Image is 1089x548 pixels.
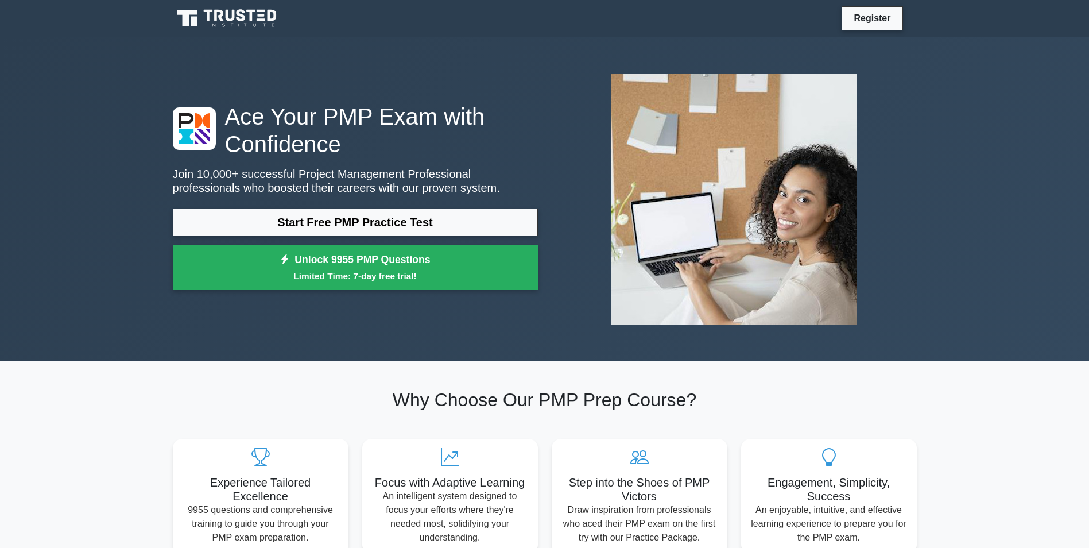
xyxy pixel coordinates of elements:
[173,389,917,411] h2: Why Choose Our PMP Prep Course?
[561,503,718,545] p: Draw inspiration from professionals who aced their PMP exam on the first try with our Practice Pa...
[750,503,908,545] p: An enjoyable, intuitive, and effective learning experience to prepare you for the PMP exam.
[173,245,538,291] a: Unlock 9955 PMP QuestionsLimited Time: 7-day free trial!
[173,167,538,195] p: Join 10,000+ successful Project Management Professional professionals who boosted their careers w...
[173,103,538,158] h1: Ace Your PMP Exam with Confidence
[187,269,524,283] small: Limited Time: 7-day free trial!
[750,476,908,503] h5: Engagement, Simplicity, Success
[561,476,718,503] h5: Step into the Shoes of PMP Victors
[173,209,538,236] a: Start Free PMP Practice Test
[371,489,529,545] p: An intelligent system designed to focus your efforts where they're needed most, solidifying your ...
[182,476,339,503] h5: Experience Tailored Excellence
[371,476,529,489] h5: Focus with Adaptive Learning
[182,503,339,545] p: 9955 questions and comprehensive training to guide you through your PMP exam preparation.
[847,11,897,25] a: Register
